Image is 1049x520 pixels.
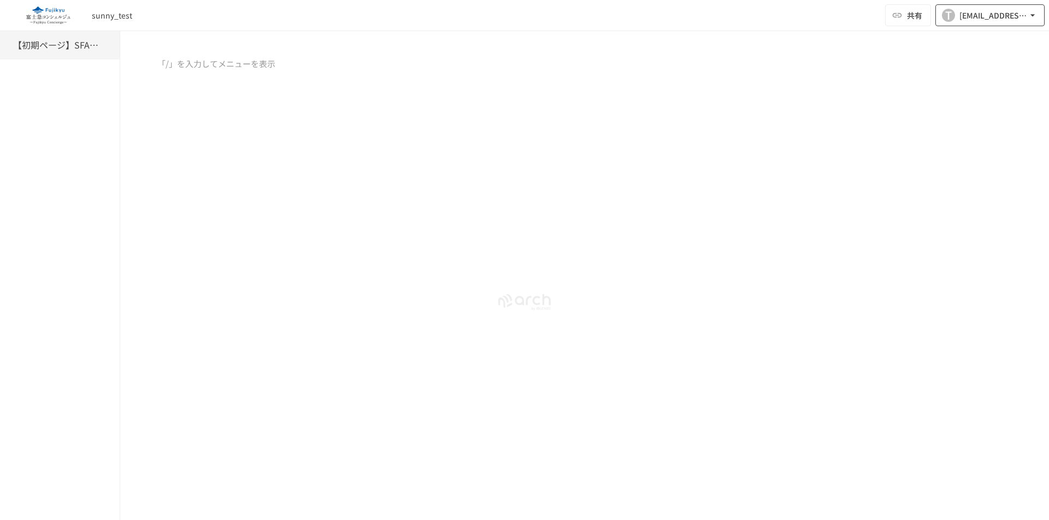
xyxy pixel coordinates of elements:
[885,4,931,26] button: 共有
[92,10,132,21] div: sunny_test
[942,9,955,22] div: T
[907,9,922,21] span: 共有
[959,9,1027,22] div: [EMAIL_ADDRESS][DOMAIN_NAME]
[13,7,83,24] img: eQeGXtYPV2fEKIA3pizDiVdzO5gJTl2ahLbsPaD2E4R
[935,4,1045,26] button: T[EMAIL_ADDRESS][DOMAIN_NAME]
[13,38,101,52] h6: 【初期ページ】SFAの会社同期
